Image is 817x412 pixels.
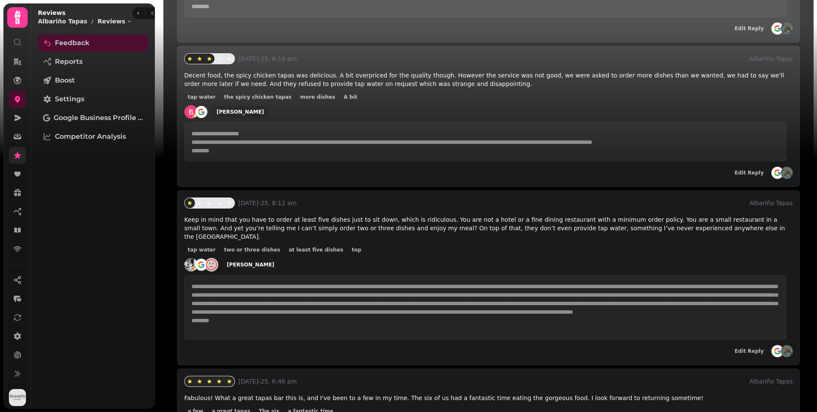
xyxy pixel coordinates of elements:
[211,106,269,118] a: [PERSON_NAME]
[781,23,793,34] img: aHR0cHM6Ly9maWxlcy5zdGFtcGVkZS5haS9mMTYzZmY2Mi0yMTE2LTExZWMtYmQ2Ni0wYTU4YTlmZWFjMDIvbWVkaWEvNGY1O...
[221,246,284,254] button: two or three dishes
[38,128,148,145] a: Competitor Analysis
[214,198,224,208] button: star
[734,170,764,175] span: Edit Reply
[184,105,198,119] img: ACg8ocKOqxrrQTGiLpiox_UN_EsZCh8QR75n8J5ce1WNgNJKB8Dap8ZO=s128-c0x00000000-cc-rp-mo-ba2
[297,93,339,101] button: more dishes
[224,198,234,208] button: star
[731,24,767,33] button: Edit Reply
[184,258,198,272] img: ALV-UjUJYktOqnhA2YiZxxk44FWI-5ljv-06WNQ_lGEEHQAPz7uerAE=s128-c0x00000000-cc-rp-mo-ba2
[194,54,205,64] button: star
[184,72,784,87] span: Decent food, the spicy chicken tapas was delicious. A bit overpriced for the quality though. Howe...
[349,246,365,254] button: top
[285,246,346,254] button: at least five dishes
[204,54,214,64] button: star
[185,198,195,208] button: star
[55,57,83,67] span: Reports
[185,54,195,64] button: star
[38,17,87,26] p: Albariño Tapas
[31,31,155,409] nav: Tabs
[217,109,264,115] div: [PERSON_NAME]
[38,53,148,70] a: Reports
[97,17,132,26] button: Reviews
[194,258,208,272] img: go-emblem@2x.png
[731,169,767,177] button: Edit Reply
[184,93,219,101] button: tap water
[214,376,224,386] button: star
[38,34,148,51] a: Feedback
[289,247,343,252] span: at least five dishes
[38,72,148,89] a: Boost
[204,376,214,386] button: star
[38,17,132,26] nav: breadcrumb
[214,54,224,64] button: star
[194,376,205,386] button: star
[55,132,126,142] span: Competitor Analysis
[344,94,357,100] span: A bit
[734,26,764,31] span: Edit Reply
[188,94,216,100] span: tap water
[194,105,208,119] img: go-emblem@2x.png
[238,377,746,386] p: [DATE]-25, 6:46 pm
[38,109,148,126] a: Google Business Profile (Beta)
[224,376,234,386] button: star
[9,389,26,406] img: User avatar
[184,246,219,254] button: tap water
[185,376,195,386] button: star
[221,93,295,101] button: the spicy chicken tapas
[184,216,785,240] span: Keep in mind that you have to order at least five dishes just to sit down, which is ridiculous. Y...
[749,54,793,63] p: Albariño Tapas
[222,259,280,271] a: [PERSON_NAME]
[55,94,84,104] span: Settings
[54,113,143,123] span: Google Business Profile (Beta)
[184,395,703,401] span: Fabulous! What a great tapas bar this is, and I've been to a few in my time. The six of us had a ...
[352,247,362,252] span: top
[340,93,361,101] button: A bit
[771,166,784,180] img: go-emblem@2x.png
[227,261,274,268] div: [PERSON_NAME]
[194,198,205,208] button: star
[731,347,767,355] button: Edit Reply
[38,9,132,17] h2: Reviews
[771,344,784,358] img: go-emblem@2x.png
[238,199,746,207] p: [DATE]-25, 8:12 am
[224,54,234,64] button: star
[7,389,28,406] button: User avatar
[749,377,793,386] p: Albariño Tapas
[188,247,216,252] span: tap water
[781,345,793,357] img: aHR0cHM6Ly9maWxlcy5zdGFtcGVkZS5haS9mMTYzZmY2Mi0yMTE2LTExZWMtYmQ2Ni0wYTU4YTlmZWFjMDIvbWVkaWEvNGY1O...
[38,91,148,108] a: Settings
[734,349,764,354] span: Edit Reply
[55,75,75,86] span: Boost
[749,199,793,207] p: Albariño Tapas
[55,38,89,48] span: Feedback
[300,94,335,100] span: more dishes
[224,247,280,252] span: two or three dishes
[771,22,784,35] img: go-emblem@2x.png
[238,54,746,63] p: [DATE]-25, 6:18 pm
[224,94,292,100] span: the spicy chicken tapas
[204,198,214,208] button: star
[781,167,793,179] img: aHR0cHM6Ly9maWxlcy5zdGFtcGVkZS5haS9mMTYzZmY2Mi0yMTE2LTExZWMtYmQ2Ni0wYTU4YTlmZWFjMDIvbWVkaWEvNGY1O...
